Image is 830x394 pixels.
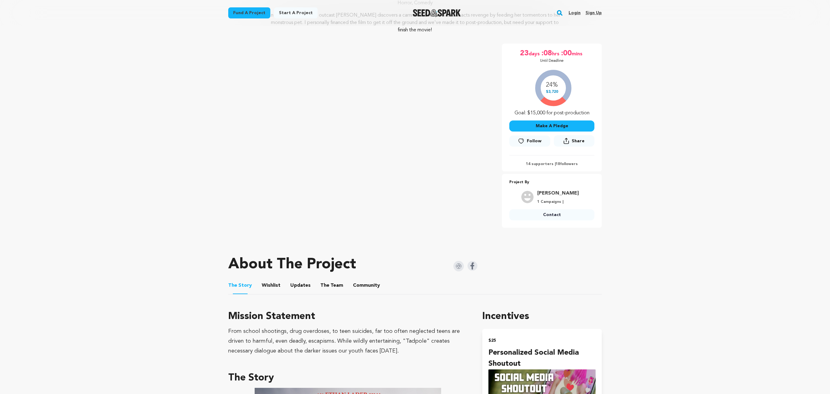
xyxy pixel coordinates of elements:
[572,138,585,144] span: Share
[228,282,252,289] span: Story
[488,336,596,345] h2: $25
[509,120,594,132] button: Make A Pledge
[228,257,356,272] h1: About The Project
[520,49,529,58] span: 23
[537,199,579,204] p: 1 Campaigns |
[529,49,541,58] span: days
[541,49,552,58] span: :08
[509,162,594,167] p: 14 supporters | followers
[488,347,596,369] h4: Personalized Social Media Shoutout
[353,282,380,289] span: Community
[527,138,542,144] span: Follow
[290,282,311,289] span: Updates
[509,136,550,147] a: Follow
[556,162,560,166] span: 18
[274,7,318,18] a: Start a project
[468,261,477,271] img: Seed&Spark Facebook Icon
[413,9,461,17] a: Seed&Spark Homepage
[509,179,594,186] p: Project By
[228,326,468,356] div: From school shootings, drug overdoses, to teen suicides, far too often neglected teens are driven...
[320,282,329,289] span: The
[262,282,280,289] span: Wishlist
[554,135,594,149] span: Share
[228,309,468,324] h3: Mission Statement
[569,8,581,18] a: Login
[509,209,594,220] a: Contact
[228,371,468,385] h3: The Story
[537,190,579,197] a: Goto Lader Ethan profile
[482,309,602,324] h1: Incentives
[453,261,464,271] img: Seed&Spark Instagram Icon
[540,58,564,63] p: Until Deadline
[320,282,343,289] span: Team
[228,282,237,289] span: The
[561,49,572,58] span: :00
[572,49,584,58] span: mins
[554,135,594,147] button: Share
[585,8,602,18] a: Sign up
[413,9,461,17] img: Seed&Spark Logo Dark Mode
[521,191,534,203] img: user.png
[552,49,561,58] span: hrs
[228,7,270,18] a: Fund a project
